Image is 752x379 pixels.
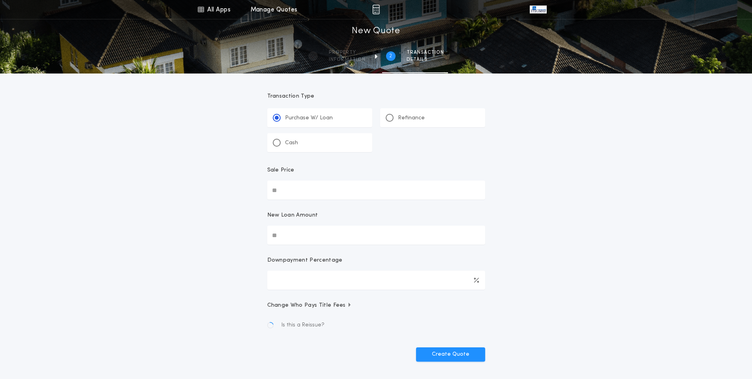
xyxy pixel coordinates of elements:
input: Downpayment Percentage [267,271,485,290]
span: Is this a Reissue? [281,321,324,329]
h1: New Quote [352,25,400,38]
p: Downpayment Percentage [267,256,343,264]
h2: 2 [389,53,392,59]
p: Cash [285,139,298,147]
p: Sale Price [267,166,294,174]
span: Property [329,49,366,56]
p: Transaction Type [267,92,485,100]
button: Create Quote [416,347,485,362]
p: New Loan Amount [267,211,318,219]
input: New Loan Amount [267,226,485,245]
p: Refinance [398,114,425,122]
button: Change Who Pays Title Fees [267,302,485,309]
input: Sale Price [267,181,485,200]
img: img [372,5,380,14]
span: information [329,57,366,63]
span: Transaction [407,49,444,56]
span: details [407,57,444,63]
img: vs-icon [530,6,546,13]
p: Purchase W/ Loan [285,114,333,122]
span: Change Who Pays Title Fees [267,302,352,309]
